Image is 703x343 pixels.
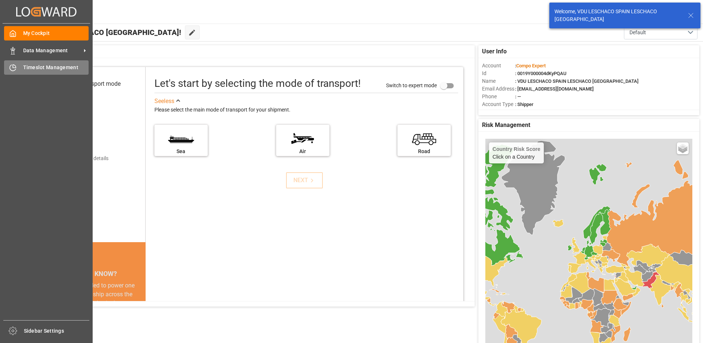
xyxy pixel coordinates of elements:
[516,63,546,68] span: Compo Expert
[23,29,89,37] span: My Cockpit
[482,62,515,70] span: Account
[624,25,697,39] button: open menu
[515,94,521,99] span: : —
[482,77,515,85] span: Name
[515,86,594,92] span: : [EMAIL_ADDRESS][DOMAIN_NAME]
[4,60,89,75] a: Timeslot Management
[386,82,437,88] span: Switch to expert mode
[24,327,90,335] span: Sidebar Settings
[482,85,515,93] span: Email Address
[4,26,89,40] a: My Cockpit
[482,121,530,130] span: Risk Management
[31,25,181,39] span: Hello VDU LESCHACO [GEOGRAPHIC_DATA]!
[154,76,361,91] div: Let's start by selecting the mode of transport!
[493,146,540,152] h4: Country Risk Score
[515,102,534,107] span: : Shipper
[629,29,646,36] span: Default
[482,47,507,56] span: User Info
[554,8,681,23] div: Welcome, VDU LESCHACO SPAIN LESCHACO [GEOGRAPHIC_DATA]
[286,172,323,188] button: NEXT
[154,106,458,114] div: Please select the main mode of transport for your shipment.
[280,148,326,155] div: Air
[482,93,515,100] span: Phone
[515,71,567,76] span: : 0019Y000004dKyPQAU
[293,176,316,185] div: NEXT
[158,148,204,155] div: Sea
[23,47,81,54] span: Data Management
[482,70,515,77] span: Id
[23,64,89,71] span: Timeslot Management
[677,142,689,154] a: Layers
[135,281,146,343] button: next slide / item
[401,148,447,155] div: Road
[63,155,108,162] div: Add shipping details
[515,63,546,68] span: :
[493,146,540,160] div: Click on a Country
[154,97,174,106] div: See less
[482,100,515,108] span: Account Type
[515,78,639,84] span: : VDU LESCHACO SPAIN LESCHACO [GEOGRAPHIC_DATA]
